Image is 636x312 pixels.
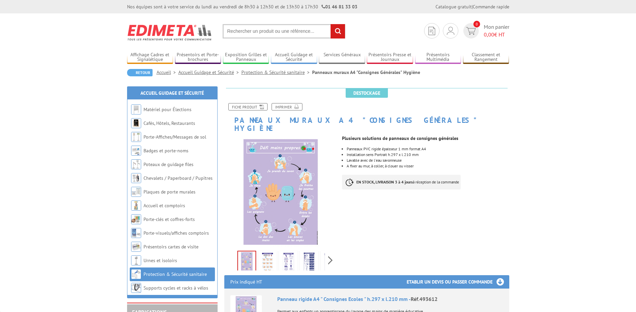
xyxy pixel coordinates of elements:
[143,216,195,222] a: Porte-clés et coffres-forts
[143,203,185,209] a: Accueil et comptoirs
[484,23,509,38] span: Mon panier
[131,118,141,128] img: Cafés, Hôtels, Restaurants
[347,153,509,157] li: Installation sens Portrait h.297 x l.210 mm
[175,52,221,63] a: Présentoirs et Porte-brochures
[342,135,458,141] strong: Plusieurs solutions de panneaux de consignes générales
[223,24,345,38] input: Rechercher un produit ou une référence...
[131,173,141,183] img: Chevalets / Paperboard / Pupitres
[473,4,509,10] a: Commande rapide
[327,255,334,266] span: Next
[228,103,268,110] a: Fiche produit
[143,148,188,154] a: Badges et porte-noms
[238,251,255,272] img: 493612_panneau_rigide_a4_consignes_securite_ecoles.jpg
[319,52,365,63] a: Services Généraux
[466,27,476,35] img: devis rapide
[131,187,141,197] img: Plaques de porte murales
[131,269,141,279] img: Protection & Sécurité sanitaire
[143,134,206,140] a: Porte-Affiches/Messages de sol
[436,3,509,10] div: |
[230,275,262,289] p: Prix indiqué HT
[157,69,178,75] a: Accueil
[143,175,213,181] a: Chevalets / Paperboard / Pupitres
[127,52,173,63] a: Affichage Cadres et Signalétique
[140,90,204,96] a: Accueil Guidage et Sécurité
[436,4,472,10] a: Catalogue gratuit
[131,255,141,265] img: Urnes et isoloirs
[143,257,177,263] a: Urnes et isoloirs
[342,175,461,189] p: à réception de la commande
[331,24,345,38] input: rechercher
[131,146,141,156] img: Badges et porte-noms
[131,132,141,142] img: Porte-Affiches/Messages de sol
[259,252,276,273] img: 493712_panneau_rigide_a4_consignes_securite_colleges_lycees.jpg
[415,52,461,63] a: Présentoirs Multimédia
[143,120,195,126] a: Cafés, Hôtels, Restaurants
[347,158,509,162] li: Lavable avec de l'eau savonneuse
[462,23,509,38] a: devis rapide 0 Mon panier 0,00€ HT
[347,164,509,168] li: A fixer au mur, à coller, à clouer ou visser
[143,189,195,195] a: Plaques de porte murales
[428,27,435,35] img: devis rapide
[271,52,317,63] a: Accueil Guidage et Sécurité
[447,27,454,35] img: devis rapide
[127,20,213,45] img: Edimeta
[356,179,413,184] strong: EN STOCK, LIVRAISON 3 à 4 jours
[463,52,509,63] a: Classement et Rangement
[223,52,269,63] a: Exposition Grilles et Panneaux
[346,88,388,98] span: Destockage
[131,159,141,169] img: Poteaux de guidage files
[224,136,337,248] img: 493612_panneau_rigide_a4_consignes_securite_ecoles.jpg
[131,283,141,293] img: Supports cycles et racks à vélos
[143,285,208,291] a: Supports cycles et racks à vélos
[280,252,296,273] img: 494012_panneau_rigide_a4_consignes_commerces.jpg
[131,242,141,252] img: Présentoirs cartes de visite
[143,161,193,167] a: Poteaux de guidage files
[312,69,420,76] li: Panneaux muraux A4 "Consignes Générales" Hygiène
[277,295,503,303] div: Panneau rigide A4 " Consignes Ecoles " h.297 x l.210 mm -
[301,252,317,273] img: 493912_panneau_rigide_a4_consignes_entreprises.jpg
[131,214,141,224] img: Porte-clés et coffres-forts
[347,147,509,151] p: Panneaux PVC rigide épaisseur 1 mm format A4
[143,244,198,250] a: Présentoirs cartes de visite
[131,104,141,114] img: Matériel pour Élections
[322,252,338,273] img: 494112_panneau_rigide_a4_consignes_erp_collectivites.jpg
[127,69,153,76] a: Retour
[407,275,509,289] h3: Etablir un devis ou passer commande
[143,230,209,236] a: Porte-visuels/affiches comptoirs
[367,52,413,63] a: Présentoirs Presse et Journaux
[411,296,438,302] span: Réf.493612
[241,69,312,75] a: Protection & Sécurité sanitaire
[484,31,509,38] span: € HT
[131,201,141,211] img: Accueil et comptoirs
[322,4,357,10] strong: 01 46 81 33 03
[143,106,191,112] a: Matériel pour Élections
[131,228,141,238] img: Porte-visuels/affiches comptoirs
[484,31,494,38] span: 0,00
[127,3,357,10] div: Nos équipes sont à votre service du lundi au vendredi de 8h30 à 12h30 et de 13h30 à 17h30
[473,21,480,27] span: 0
[272,103,302,110] a: Imprimer
[143,271,207,277] a: Protection & Sécurité sanitaire
[178,69,241,75] a: Accueil Guidage et Sécurité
